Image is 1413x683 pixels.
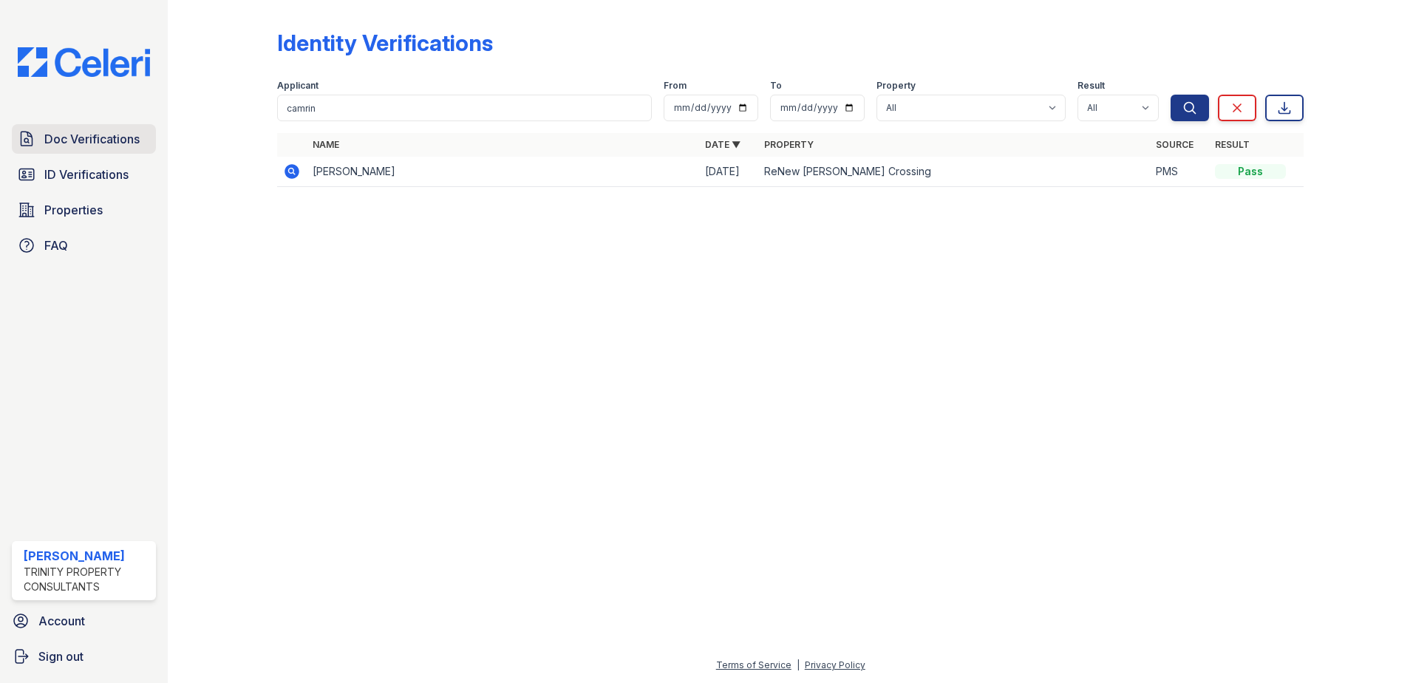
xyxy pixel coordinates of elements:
[758,157,1151,187] td: ReNew [PERSON_NAME] Crossing
[12,195,156,225] a: Properties
[24,565,150,594] div: Trinity Property Consultants
[1150,157,1209,187] td: PMS
[277,95,652,121] input: Search by name or phone number
[313,139,339,150] a: Name
[805,659,865,670] a: Privacy Policy
[716,659,791,670] a: Terms of Service
[876,80,916,92] label: Property
[44,166,129,183] span: ID Verifications
[6,47,162,77] img: CE_Logo_Blue-a8612792a0a2168367f1c8372b55b34899dd931a85d93a1a3d3e32e68fde9ad4.png
[38,612,85,630] span: Account
[12,160,156,189] a: ID Verifications
[664,80,687,92] label: From
[6,606,162,636] a: Account
[38,648,84,665] span: Sign out
[705,139,740,150] a: Date ▼
[44,130,140,148] span: Doc Verifications
[1077,80,1105,92] label: Result
[1156,139,1194,150] a: Source
[44,237,68,254] span: FAQ
[277,30,493,56] div: Identity Verifications
[307,157,699,187] td: [PERSON_NAME]
[12,231,156,260] a: FAQ
[797,659,800,670] div: |
[277,80,319,92] label: Applicant
[6,642,162,671] a: Sign out
[770,80,782,92] label: To
[699,157,758,187] td: [DATE]
[44,201,103,219] span: Properties
[1215,164,1286,179] div: Pass
[1215,139,1250,150] a: Result
[24,547,150,565] div: [PERSON_NAME]
[12,124,156,154] a: Doc Verifications
[764,139,814,150] a: Property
